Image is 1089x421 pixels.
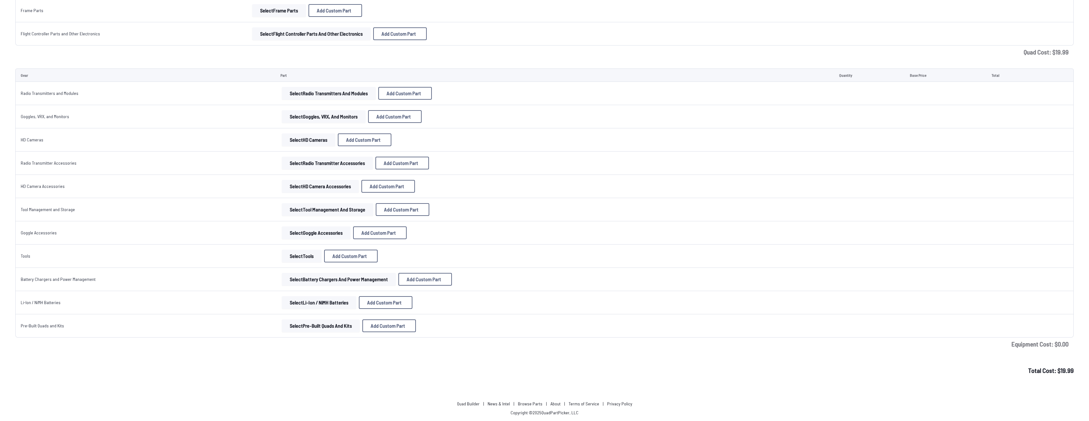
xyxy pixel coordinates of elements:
[338,133,391,146] button: Add Custom Part
[280,250,323,262] a: SelectTools
[21,31,100,36] a: Flight Controller Parts and Other Electronics
[607,401,632,406] a: Privacy Policy
[282,250,322,262] button: SelectTools
[384,161,418,166] span: Add Custom Part
[282,180,359,193] button: SelectHD Camera Accessories
[346,137,381,142] span: Add Custom Part
[280,157,374,169] a: SelectRadio Transmitter Accessories
[21,114,69,119] a: Goggles, VRX, and Monitors
[375,157,429,169] button: Add Custom Part
[834,68,905,82] td: Quantity
[376,114,411,119] span: Add Custom Part
[21,160,76,166] a: Radio Transmitter Accessories
[370,184,404,189] span: Add Custom Part
[905,68,986,82] td: Base Price
[21,276,96,282] a: Battery Chargers and Power Management
[518,401,542,406] a: Browse Parts
[362,319,416,332] button: Add Custom Part
[282,110,366,123] button: SelectGoggles, VRX, and Monitors
[21,230,57,235] a: Goggle Accessories
[367,300,402,305] span: Add Custom Part
[569,401,599,406] a: Terms of Service
[21,207,75,212] a: Tool Management and Storage
[378,87,432,100] button: Add Custom Part
[317,8,351,13] span: Add Custom Part
[361,180,415,193] button: Add Custom Part
[15,338,1074,350] td: Equipment Cost: $ 0.00
[384,207,418,212] span: Add Custom Part
[21,183,65,189] a: HD Camera Accessories
[252,4,306,17] button: SelectFrame Parts
[21,137,43,142] a: HD Cameras
[398,273,452,286] button: Add Custom Part
[15,46,1074,58] td: Quad Cost: $ 19.99
[387,91,421,96] span: Add Custom Part
[282,203,373,216] button: SelectTool Management and Storage
[21,8,43,13] a: Frame Parts
[381,31,416,36] span: Add Custom Part
[280,273,397,286] a: SelectBattery Chargers and Power Management
[252,27,371,40] button: SelectFlight Controller Parts and Other Electronics
[15,68,275,82] td: Gear
[324,250,378,262] button: Add Custom Part
[282,226,351,239] button: SelectGoggle Accessories
[280,203,374,216] a: SelectTool Management and Storage
[282,133,335,146] button: SelectHD Cameras
[353,226,407,239] button: Add Custom Part
[21,300,61,305] a: Li-Ion / NiMH Batteries
[371,323,405,328] span: Add Custom Part
[280,226,352,239] a: SelectGoggle Accessories
[282,319,360,332] button: SelectPre-Built Quads and Kits
[21,253,30,259] a: Tools
[986,68,1042,82] td: Total
[21,323,64,328] a: Pre-Built Quads and Kits
[275,68,834,82] td: Part
[407,277,441,282] span: Add Custom Part
[280,296,358,309] a: SelectLi-Ion / NiMH Batteries
[251,4,307,17] a: SelectFrame Parts
[1028,367,1074,374] span: Total Cost: $ 19.99
[511,410,578,416] p: Copyright © 2025 QuadPartPicker, LLC
[280,133,337,146] a: SelectHD Cameras
[488,401,510,406] a: News & Intel
[368,110,422,123] button: Add Custom Part
[282,273,396,286] button: SelectBattery Chargers and Power Management
[454,401,635,407] p: | | | | |
[282,296,356,309] button: SelectLi-Ion / NiMH Batteries
[280,180,360,193] a: SelectHD Camera Accessories
[282,87,376,100] button: SelectRadio Transmitters and Modules
[282,157,373,169] button: SelectRadio Transmitter Accessories
[309,4,362,17] button: Add Custom Part
[376,203,429,216] button: Add Custom Part
[280,319,361,332] a: SelectPre-Built Quads and Kits
[280,87,377,100] a: SelectRadio Transmitters and Modules
[373,27,427,40] button: Add Custom Part
[21,90,78,96] a: Radio Transmitters and Modules
[280,110,367,123] a: SelectGoggles, VRX, and Monitors
[361,230,396,235] span: Add Custom Part
[332,253,367,259] span: Add Custom Part
[251,27,372,40] a: SelectFlight Controller Parts and Other Electronics
[457,401,480,406] a: Quad Builder
[359,296,412,309] button: Add Custom Part
[550,401,561,406] a: About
